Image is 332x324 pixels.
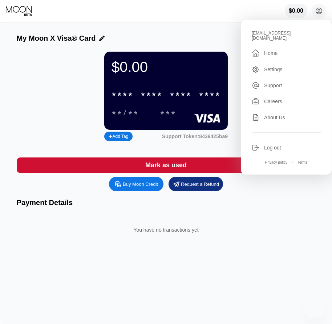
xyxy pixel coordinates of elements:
[123,181,158,187] div: Buy Moon Credit
[109,134,128,139] div: Add Tag
[252,49,260,57] div: 
[297,160,307,164] div: Terms
[303,295,326,318] iframe: Button to launch messaging window
[109,177,163,191] div: Buy Moon Credit
[285,4,307,18] div: $0.00
[112,59,220,75] div: $0.00
[289,8,303,14] div: $0.00
[145,161,187,169] div: Mark as used
[264,99,282,104] div: Careers
[181,181,219,187] div: Request a Refund
[265,160,287,164] div: Privacy policy
[17,157,316,173] div: Mark as used
[264,50,278,56] div: Home
[264,115,285,120] div: About Us
[264,67,283,72] div: Settings
[264,145,281,151] div: Log out
[252,31,321,41] div: [EMAIL_ADDRESS][DOMAIN_NAME]
[17,34,96,43] div: My Moon X Visa® Card
[252,81,321,89] div: Support
[252,113,321,121] div: About Us
[264,83,282,88] div: Support
[169,177,223,191] div: Request a Refund
[23,220,310,240] div: You have no transactions yet
[104,132,133,141] div: Add Tag
[252,65,321,73] div: Settings
[17,199,316,207] div: Payment Details
[252,144,321,152] div: Log out
[162,133,228,139] div: Support Token:8439425ba9
[252,97,321,105] div: Careers
[162,133,228,139] div: Support Token: 8439425ba9
[252,49,321,57] div: Home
